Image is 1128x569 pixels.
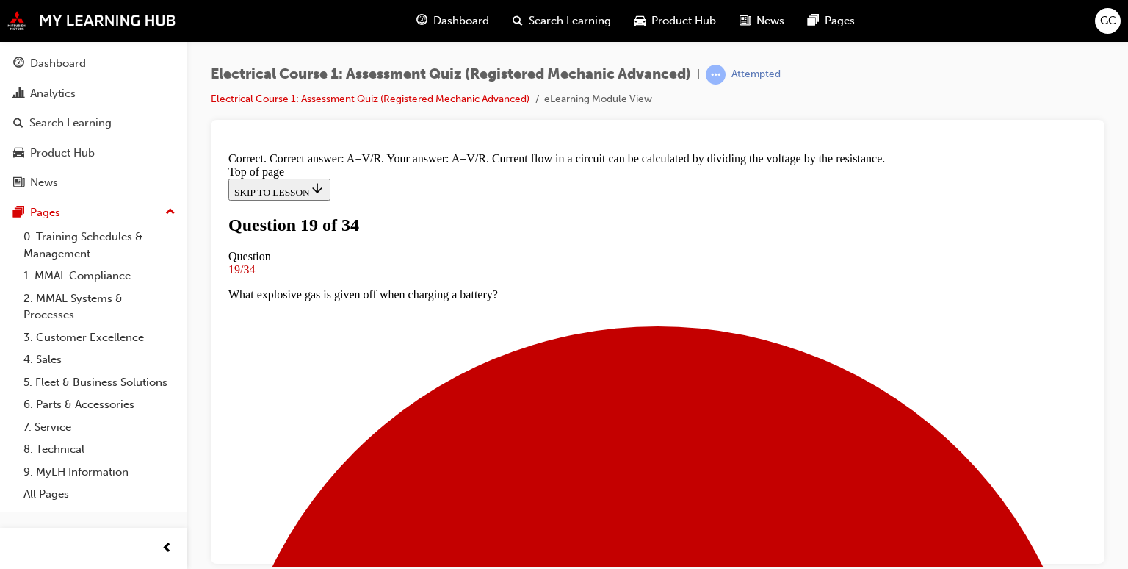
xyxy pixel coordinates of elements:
[18,326,181,349] a: 3. Customer Excellence
[1095,8,1121,34] button: GC
[18,461,181,484] a: 9. MyLH Information
[808,12,819,30] span: pages-icon
[501,6,623,36] a: search-iconSearch Learning
[30,204,60,221] div: Pages
[513,12,523,30] span: search-icon
[18,483,181,506] a: All Pages
[697,66,700,83] span: |
[162,540,173,558] span: prev-icon
[18,393,181,416] a: 6. Parts & Accessories
[6,110,181,137] a: Search Learning
[651,12,716,29] span: Product Hub
[29,115,112,132] div: Search Learning
[18,287,181,326] a: 2. MMAL Systems & Processes
[18,371,181,394] a: 5. Fleet & Business Solutions
[30,55,86,72] div: Dashboard
[416,12,427,30] span: guage-icon
[13,207,24,220] span: pages-icon
[18,438,181,461] a: 8. Technical
[6,47,181,199] button: DashboardAnalyticsSearch LearningProduct HubNews
[6,117,864,130] div: 19/34
[13,176,24,190] span: news-icon
[6,6,864,19] div: Correct. Correct answer: A=V/R. Your answer: A=V/R. Current flow in a circuit can be calculated b...
[13,87,24,101] span: chart-icon
[13,57,24,71] span: guage-icon
[18,348,181,371] a: 4. Sales
[18,416,181,439] a: 7. Service
[6,169,181,196] a: News
[740,12,751,30] span: news-icon
[30,174,58,191] div: News
[6,50,181,77] a: Dashboard
[731,68,781,82] div: Attempted
[796,6,867,36] a: pages-iconPages
[825,12,855,29] span: Pages
[405,6,501,36] a: guage-iconDashboard
[6,142,864,168] p: What explosive gas is given off when charging a battery?
[6,32,108,54] button: SKIP TO LESSON
[756,12,784,29] span: News
[13,117,23,130] span: search-icon
[529,12,611,29] span: Search Learning
[6,199,181,226] button: Pages
[6,140,181,167] a: Product Hub
[623,6,728,36] a: car-iconProduct Hub
[6,19,864,32] div: Top of page
[18,265,181,287] a: 1. MMAL Compliance
[634,12,646,30] span: car-icon
[6,69,864,89] h1: Question 19 of 34
[544,91,652,108] li: eLearning Module View
[6,104,864,117] div: Question
[728,6,796,36] a: news-iconNews
[30,85,76,102] div: Analytics
[165,203,176,222] span: up-icon
[7,11,176,30] img: mmal
[12,40,102,51] span: SKIP TO LESSON
[1100,12,1116,29] span: GC
[433,12,489,29] span: Dashboard
[30,145,95,162] div: Product Hub
[706,65,726,85] span: learningRecordVerb_ATTEMPT-icon
[211,66,691,83] span: Electrical Course 1: Assessment Quiz (Registered Mechanic Advanced)
[18,226,181,265] a: 0. Training Schedules & Management
[13,147,24,160] span: car-icon
[6,80,181,107] a: Analytics
[211,93,529,105] a: Electrical Course 1: Assessment Quiz (Registered Mechanic Advanced)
